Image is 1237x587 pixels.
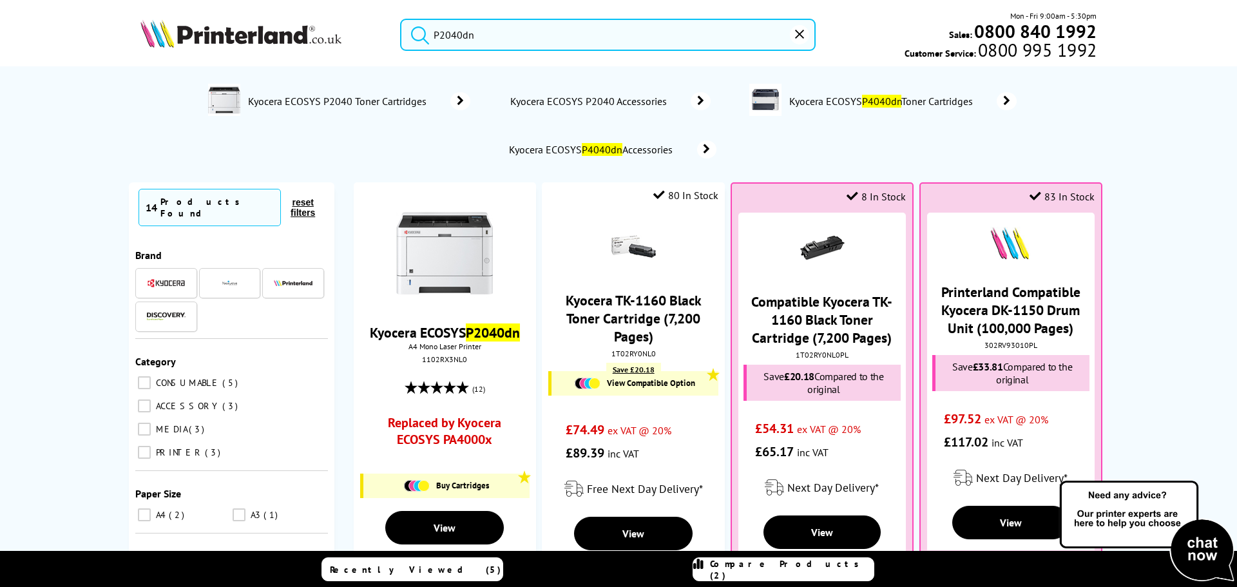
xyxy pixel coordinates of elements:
span: £89.39 [566,445,604,461]
span: 1 [264,509,281,521]
span: CONSUMABLE [153,377,221,389]
a: Kyocera ECOSYS P2040 Accessories [509,92,711,110]
span: A3 [247,509,262,521]
a: Kyocera ECOSYSP4040dnAccessories [508,140,716,159]
span: Brand [135,249,162,262]
img: K18337ZA-small.gif [800,226,845,271]
div: 1T02RY0NL0 [551,349,714,358]
span: Sales: [949,28,972,41]
img: Discovery [147,313,186,320]
input: A3 1 [233,508,245,521]
span: Colour or Mono [135,550,206,563]
a: View [574,517,693,550]
img: Open Live Chat window [1057,479,1237,584]
img: Kyocera [147,278,186,288]
span: Kyocera ECOSYS Toner Cartridges [788,95,977,108]
span: View [1000,516,1022,529]
span: £74.49 [566,421,604,438]
input: MEDIA 3 [138,423,151,436]
span: View [434,521,455,534]
span: 0800 995 1992 [976,44,1097,56]
span: £33.81 [973,360,1003,373]
img: Printerland [274,280,312,286]
mark: P4040dn [862,95,901,108]
span: A4 [153,509,168,521]
span: Mon - Fri 9:00am - 5:30pm [1010,10,1097,22]
div: 80 In Stock [653,189,718,202]
span: Kyocera ECOSYS Accessories [508,143,678,156]
a: Replaced by Kyocera ECOSYS PA4000x [377,414,513,454]
span: PRINTER [153,447,204,458]
span: Kyocera ECOSYS P2040 Accessories [509,95,672,108]
a: View [952,506,1069,539]
a: Buy Cartridges [370,480,523,492]
div: Save £20.18 [606,363,661,376]
span: Buy Cartridges [436,480,489,491]
img: 1T02RY0NL0THUMB.jpg [611,224,656,269]
span: Paper Size [135,487,181,500]
span: View [811,526,833,539]
span: £54.31 [755,420,794,437]
mark: P4040dn [582,143,622,156]
span: ex VAT @ 20% [608,424,671,437]
span: Customer Service: [905,44,1097,59]
a: Recently Viewed (5) [321,557,503,581]
span: 14 [146,201,157,214]
a: Printerland Compatible Kyocera DK-1150 Drum Unit (100,000 Pages) [941,283,1080,337]
div: 1T02RY0NL0PL [742,350,902,360]
div: 1102RX3NL0 [363,354,526,364]
span: 2 [169,509,187,521]
span: inc VAT [992,436,1023,449]
a: Compare Products (2) [693,557,874,581]
span: A4 Mono Laser Printer [360,342,530,351]
input: CONSUMABLE 5 [138,376,151,389]
span: Next Day Delivery* [976,470,1068,485]
img: 1102P73NL0-conspage.jpg [749,84,782,116]
span: Kyocera ECOSYS P2040 Toner Cartridges [247,95,431,108]
span: Compare Products (2) [710,558,874,581]
a: Kyocera ECOSYS P2040 Toner Cartridges [247,84,470,119]
a: View [763,515,881,549]
span: inc VAT [608,447,639,460]
a: View Compatible Option [558,378,711,389]
div: 83 In Stock [1030,190,1095,203]
span: £65.17 [755,443,794,460]
span: MEDIA [153,423,187,435]
span: View [622,527,644,540]
div: modal_delivery [738,470,905,506]
b: 0800 840 1992 [974,19,1097,43]
div: Products Found [160,196,274,219]
a: Kyocera ECOSYSP2040dn [370,323,520,342]
span: inc VAT [797,446,829,459]
img: Printerland Logo [140,19,341,48]
span: £20.18 [784,370,814,383]
div: 8 In Stock [847,190,906,203]
img: 1102RX3NL0-conspage.jpg [208,84,240,116]
span: (12) [472,377,485,401]
a: 0800 840 1992 [972,25,1097,37]
a: Compatible Kyocera TK-1160 Black Toner Cartridge (7,200 Pages) [751,293,892,347]
div: modal_delivery [548,471,718,507]
a: Kyocera TK-1160 Black Toner Cartridge (7,200 Pages) [566,291,702,345]
button: reset filters [281,197,325,218]
span: Category [135,355,176,368]
mark: P2040dn [466,323,520,342]
div: 302RV93010PL [930,340,1091,350]
a: Kyocera ECOSYSP4040dnToner Cartridges [788,84,1017,119]
img: Cartridges [575,378,600,389]
span: 5 [222,377,241,389]
img: minislashes.png [986,226,1035,261]
div: Save Compared to the original [932,355,1089,391]
span: £97.52 [944,410,981,427]
img: Navigator [222,275,238,291]
span: ex VAT @ 20% [984,413,1048,426]
span: £117.02 [944,434,988,450]
span: Recently Viewed (5) [330,564,501,575]
span: View Compatible Option [607,378,695,389]
input: PRINTER 3 [138,446,151,459]
a: Printerland Logo [140,19,384,50]
img: Kyocera-P2040dn-front-Small.jpg [396,205,493,302]
span: 3 [222,400,241,412]
img: Cartridges [404,480,430,492]
span: 3 [205,447,224,458]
